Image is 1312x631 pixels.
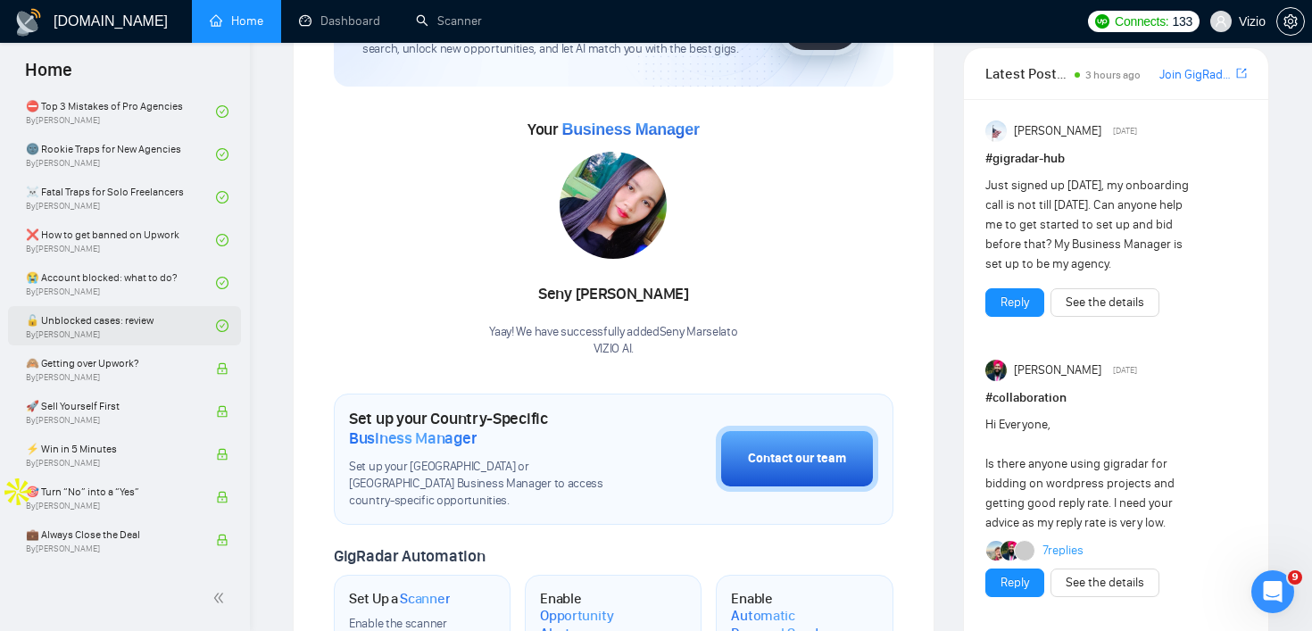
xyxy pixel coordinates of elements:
[1276,7,1305,36] button: setting
[748,449,846,469] div: Contact our team
[716,426,878,492] button: Contact our team
[334,546,485,566] span: GigRadar Automation
[299,13,380,29] a: dashboardDashboard
[985,62,1070,85] span: Latest Posts from the GigRadar Community
[1042,542,1084,560] a: 7replies
[1251,570,1294,613] iframe: Intercom live chat
[210,13,263,29] a: homeHome
[26,397,197,415] span: 🚀 Sell Yourself First
[1276,14,1305,29] a: setting
[26,178,216,217] a: ☠️ Fatal Traps for Solo FreelancersBy[PERSON_NAME]
[400,590,450,608] span: Scanner
[216,448,228,461] span: lock
[1277,14,1304,29] span: setting
[1095,14,1109,29] img: upwork-logo.png
[985,415,1195,533] div: Hi Everyone, Is there anyone using gigradar for bidding on wordpress projects and getting good re...
[26,372,197,383] span: By [PERSON_NAME]
[216,234,228,246] span: check-circle
[1115,12,1168,31] span: Connects:
[985,149,1247,169] h1: # gigradar-hub
[1001,293,1029,312] a: Reply
[560,152,667,259] img: 1698919173900-IMG-20231024-WA0027.jpg
[14,8,43,37] img: logo
[1113,362,1137,378] span: [DATE]
[985,388,1247,408] h1: # collaboration
[216,362,228,375] span: lock
[1236,66,1247,80] span: export
[985,176,1195,274] div: Just signed up [DATE], my onboarding call is not till [DATE]. Can anyone help me to get started t...
[1050,288,1159,317] button: See the details
[1001,541,1020,560] img: Attinder Singh
[1113,123,1137,139] span: [DATE]
[985,569,1044,597] button: Reply
[1066,293,1144,312] a: See the details
[26,263,216,303] a: 😭 Account blocked: what to do?By[PERSON_NAME]
[26,135,216,174] a: 🌚 Rookie Traps for New AgenciesBy[PERSON_NAME]
[985,120,1007,142] img: Anisuzzaman Khan
[26,354,197,372] span: 🙈 Getting over Upwork?
[216,534,228,546] span: lock
[985,288,1044,317] button: Reply
[26,415,197,426] span: By [PERSON_NAME]
[1014,361,1101,380] span: [PERSON_NAME]
[216,277,228,289] span: check-circle
[1288,570,1302,585] span: 9
[26,544,197,554] span: By [PERSON_NAME]
[527,120,700,139] span: Your
[1001,573,1029,593] a: Reply
[489,324,737,358] div: Yaay! We have successfully added Seny Marsela to
[216,105,228,118] span: check-circle
[349,409,627,448] h1: Set up your Country-Specific
[212,589,230,607] span: double-left
[26,220,216,260] a: ❌ How to get banned on UpworkBy[PERSON_NAME]
[1050,569,1159,597] button: See the details
[1014,121,1101,141] span: [PERSON_NAME]
[489,341,737,358] p: VIZIO AI .
[349,428,477,448] span: Business Manager
[416,13,482,29] a: searchScanner
[216,405,228,418] span: lock
[1236,65,1247,82] a: export
[216,320,228,332] span: check-circle
[986,541,1006,560] img: Joaquin Arcardini
[11,57,87,95] span: Home
[985,360,1007,381] img: Attinder Singh
[26,92,216,131] a: ⛔ Top 3 Mistakes of Pro AgenciesBy[PERSON_NAME]
[26,440,197,458] span: ⚡ Win in 5 Minutes
[1085,69,1141,81] span: 3 hours ago
[489,279,737,310] div: Seny [PERSON_NAME]
[216,148,228,161] span: check-circle
[1215,15,1227,28] span: user
[26,526,197,544] span: 💼 Always Close the Deal
[1066,573,1144,593] a: See the details
[561,120,699,138] span: Business Manager
[26,306,216,345] a: 🔓 Unblocked cases: reviewBy[PERSON_NAME]
[349,590,450,608] h1: Set Up a
[1172,12,1192,31] span: 133
[216,191,228,203] span: check-circle
[1159,65,1233,85] a: Join GigRadar Slack Community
